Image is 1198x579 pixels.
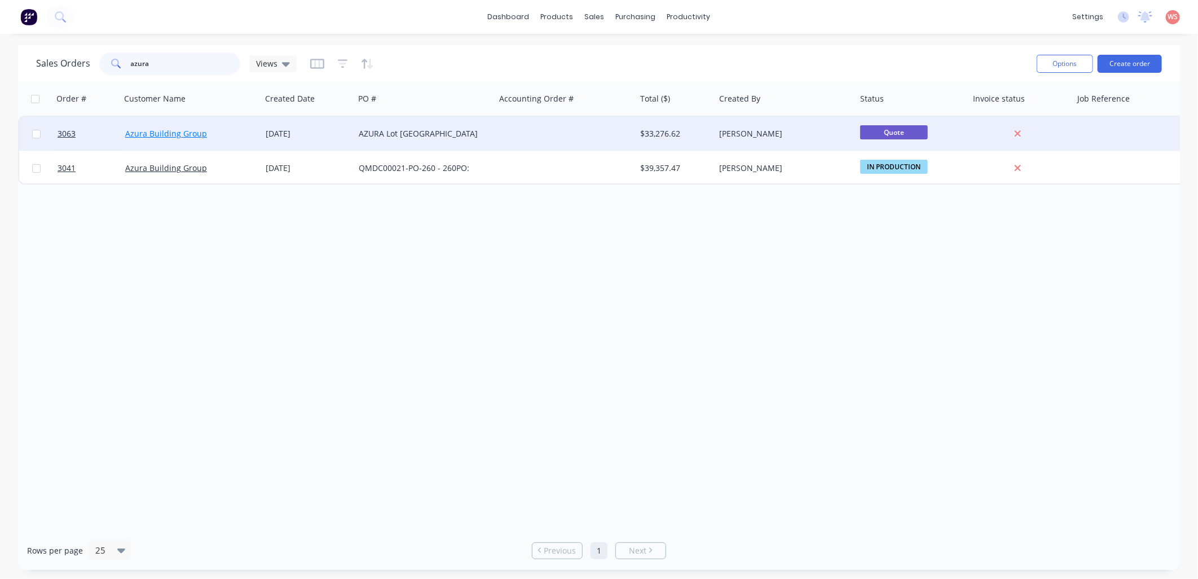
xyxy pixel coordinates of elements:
[58,128,76,139] span: 3063
[532,545,582,556] a: Previous page
[20,8,37,25] img: Factory
[265,93,315,104] div: Created Date
[131,52,241,75] input: Search...
[719,93,760,104] div: Created By
[58,117,125,151] a: 3063
[1098,55,1162,73] button: Create order
[499,93,574,104] div: Accounting Order #
[640,93,670,104] div: Total ($)
[616,545,666,556] a: Next page
[719,128,844,139] div: [PERSON_NAME]
[27,545,83,556] span: Rows per page
[973,93,1025,104] div: Invoice status
[1077,93,1130,104] div: Job Reference
[662,8,716,25] div: productivity
[266,128,350,139] div: [DATE]
[125,163,207,173] a: Azura Building Group
[579,8,610,25] div: sales
[36,58,90,69] h1: Sales Orders
[860,160,928,174] span: IN PRODUCTION
[1037,55,1093,73] button: Options
[58,163,76,174] span: 3041
[591,542,607,559] a: Page 1 is your current page
[641,163,707,174] div: $39,357.47
[359,128,484,139] div: AZURA Lot [GEOGRAPHIC_DATA]
[359,163,484,174] div: QMDC00021-PO-260 - 260PO:
[358,93,376,104] div: PO #
[482,8,535,25] a: dashboard
[641,128,707,139] div: $33,276.62
[719,163,844,174] div: [PERSON_NAME]
[860,93,884,104] div: Status
[860,125,928,139] span: Quote
[544,545,576,556] span: Previous
[266,163,350,174] div: [DATE]
[256,58,278,69] span: Views
[56,93,86,104] div: Order #
[125,128,207,139] a: Azura Building Group
[535,8,579,25] div: products
[629,545,646,556] span: Next
[527,542,671,559] ul: Pagination
[124,93,186,104] div: Customer Name
[1067,8,1109,25] div: settings
[1168,12,1178,22] span: WS
[58,151,125,185] a: 3041
[610,8,662,25] div: purchasing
